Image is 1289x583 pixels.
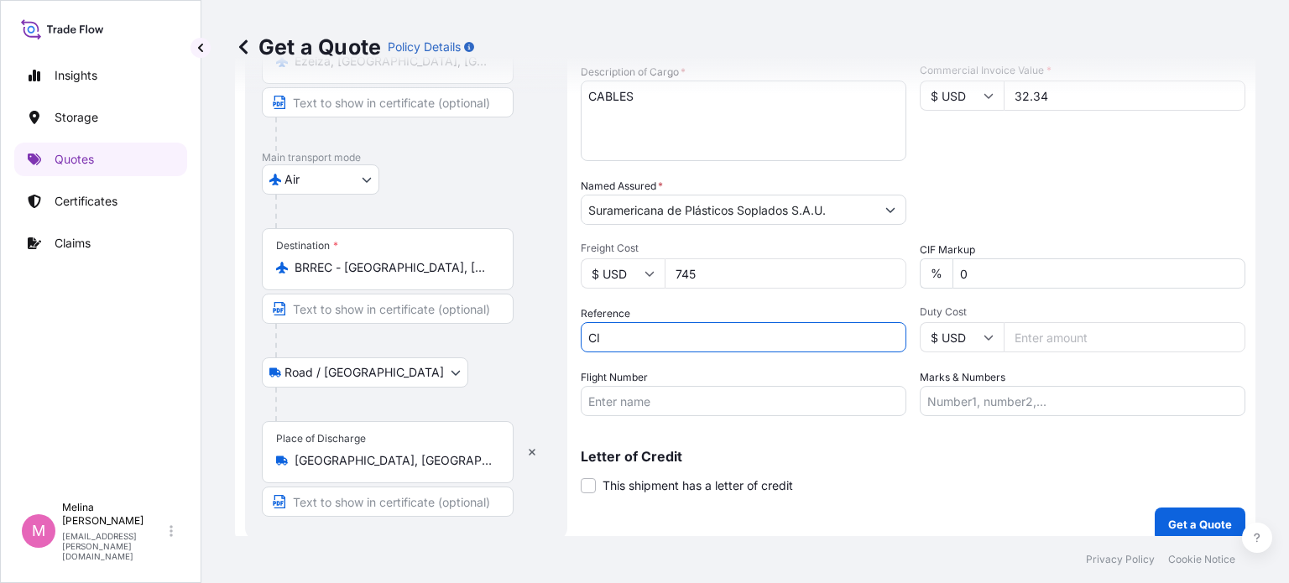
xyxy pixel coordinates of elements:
[14,226,187,260] a: Claims
[1168,516,1232,533] p: Get a Quote
[1004,322,1245,352] input: Enter amount
[262,487,514,517] input: Text to appear on certificate
[388,39,461,55] p: Policy Details
[1086,553,1155,566] a: Privacy Policy
[55,109,98,126] p: Storage
[920,369,1005,386] label: Marks & Numbers
[262,294,514,324] input: Text to appear on certificate
[1155,508,1245,541] button: Get a Quote
[32,523,45,539] span: M
[14,101,187,134] a: Storage
[665,258,906,289] input: Enter amount
[295,259,493,276] input: Destination
[920,242,975,258] label: CIF Markup
[284,364,444,381] span: Road / [GEOGRAPHIC_DATA]
[284,171,300,188] span: Air
[14,185,187,218] a: Certificates
[1004,81,1245,111] input: Type amount
[581,386,906,416] input: Enter name
[1168,553,1235,566] a: Cookie Notice
[875,195,905,225] button: Show suggestions
[62,531,166,561] p: [EMAIL_ADDRESS][PERSON_NAME][DOMAIN_NAME]
[262,164,379,195] button: Select transport
[581,305,630,322] label: Reference
[262,357,468,388] button: Select transport
[581,242,906,255] span: Freight Cost
[920,386,1245,416] input: Number1, number2,...
[581,450,1245,463] p: Letter of Credit
[235,34,381,60] p: Get a Quote
[276,432,366,445] div: Place of Discharge
[581,322,906,352] input: Your internal reference
[920,258,952,289] div: %
[603,477,793,494] span: This shipment has a letter of credit
[55,235,91,252] p: Claims
[920,305,1245,319] span: Duty Cost
[14,59,187,92] a: Insights
[276,239,338,252] div: Destination
[55,67,97,84] p: Insights
[262,87,514,117] input: Text to appear on certificate
[55,193,117,210] p: Certificates
[581,178,663,195] label: Named Assured
[581,369,648,386] label: Flight Number
[295,452,493,469] input: Place of Discharge
[14,143,187,176] a: Quotes
[62,501,166,528] p: Melina [PERSON_NAME]
[582,195,875,225] input: Full name
[55,151,94,168] p: Quotes
[952,258,1245,289] input: Enter percentage
[262,151,551,164] p: Main transport mode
